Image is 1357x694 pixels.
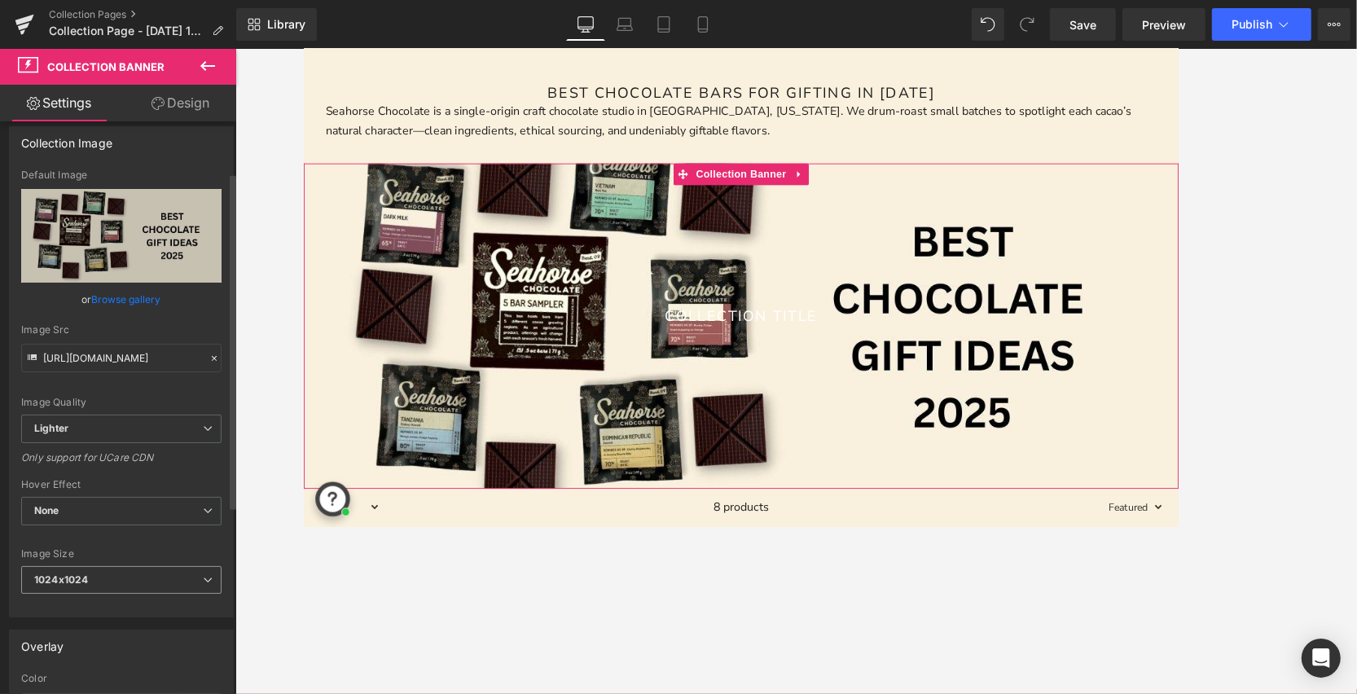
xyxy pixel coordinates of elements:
a: Expand / Collapse [547,134,569,158]
div: Default Image [21,169,222,181]
div: Image Quality [21,397,222,408]
b: Lighter [34,422,68,434]
button: More [1318,8,1350,41]
b: 1024x1024 [34,573,88,586]
span: Preview [1142,16,1186,33]
span: Library [267,17,305,32]
div: Only support for UCare CDN [21,451,222,475]
div: Overlay [21,630,64,653]
p: Seahorse Chocolate is a single‑origin craft chocolate studio in [GEOGRAPHIC_DATA], [US_STATE]. We... [24,64,961,108]
span: Collection Banner [47,60,165,73]
button: Redo [1011,8,1043,41]
a: Mobile [683,8,722,41]
span: Publish [1232,18,1272,31]
span: 8 products [462,500,525,541]
button: Open chatbox [13,492,52,531]
span: Collection Page - [DATE] 15:03:54 [49,24,205,37]
span: Save [1069,16,1096,33]
div: Image Size [21,548,222,560]
div: or [21,291,222,308]
a: Collection Pages [49,8,236,21]
div: Color [21,673,222,684]
a: Desktop [566,8,605,41]
a: Laptop [605,8,644,41]
div: Collection Image [21,127,112,150]
a: Design [121,85,239,121]
button: Publish [1212,8,1311,41]
input: Link [21,344,222,372]
span: Collection Banner [438,134,548,158]
div: Image Src [21,324,222,336]
div: Hover Effect [21,479,222,490]
a: Preview [1122,8,1205,41]
h1: Best Chocolate Bars for Gifting in [DATE] [24,45,961,64]
button: Undo [972,8,1004,41]
div: Open Intercom Messenger [1302,639,1341,678]
b: None [34,504,59,516]
a: Browse gallery [92,285,161,314]
a: New Library [236,8,317,41]
a: Tablet [644,8,683,41]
